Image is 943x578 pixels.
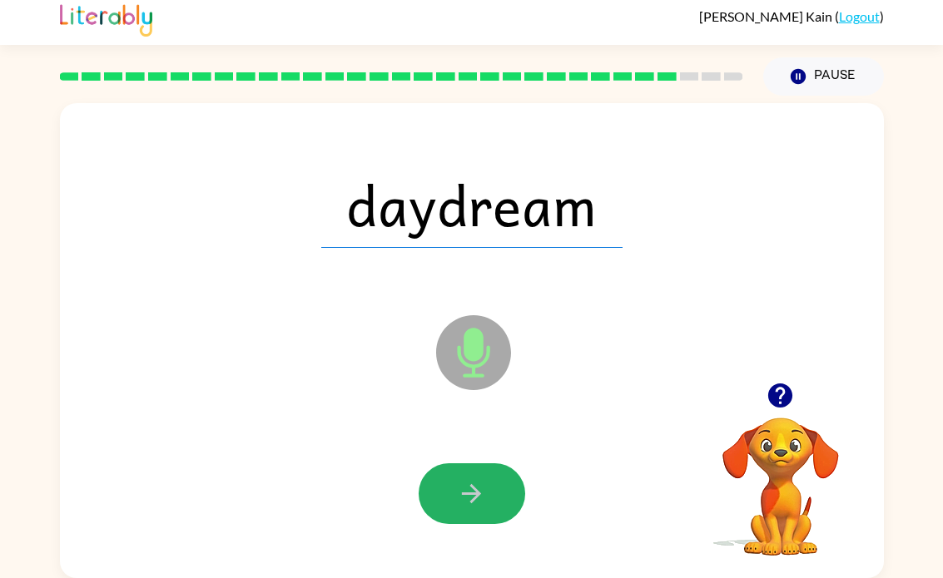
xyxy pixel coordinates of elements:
[839,8,880,24] a: Logout
[699,8,884,24] div: ( )
[321,161,623,248] span: daydream
[697,392,864,558] video: Your browser must support playing .mp4 files to use Literably. Please try using another browser.
[763,57,884,96] button: Pause
[699,8,835,24] span: [PERSON_NAME] Kain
